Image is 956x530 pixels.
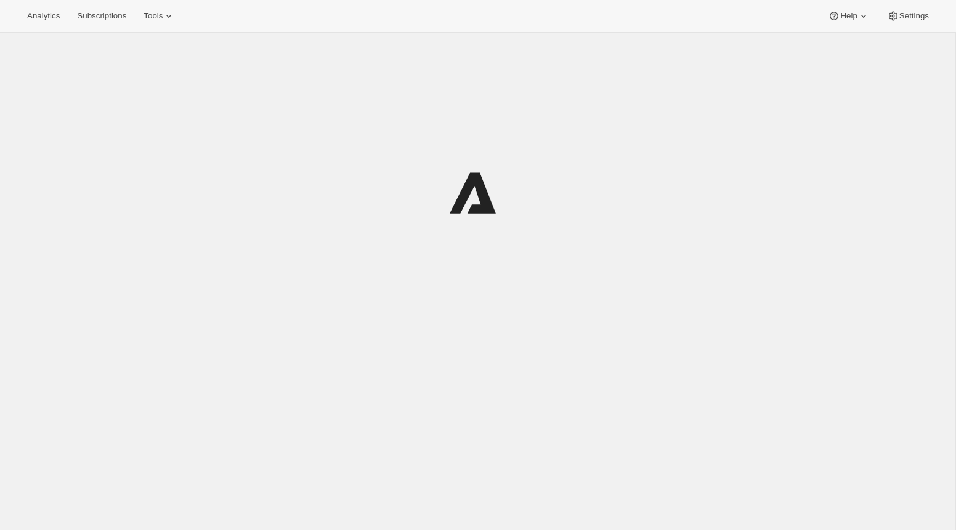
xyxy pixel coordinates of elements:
span: Subscriptions [77,11,126,21]
span: Tools [144,11,163,21]
button: Tools [136,7,182,25]
button: Analytics [20,7,67,25]
span: Analytics [27,11,60,21]
span: Help [840,11,857,21]
button: Settings [880,7,936,25]
span: Settings [899,11,929,21]
button: Help [820,7,877,25]
button: Subscriptions [70,7,134,25]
